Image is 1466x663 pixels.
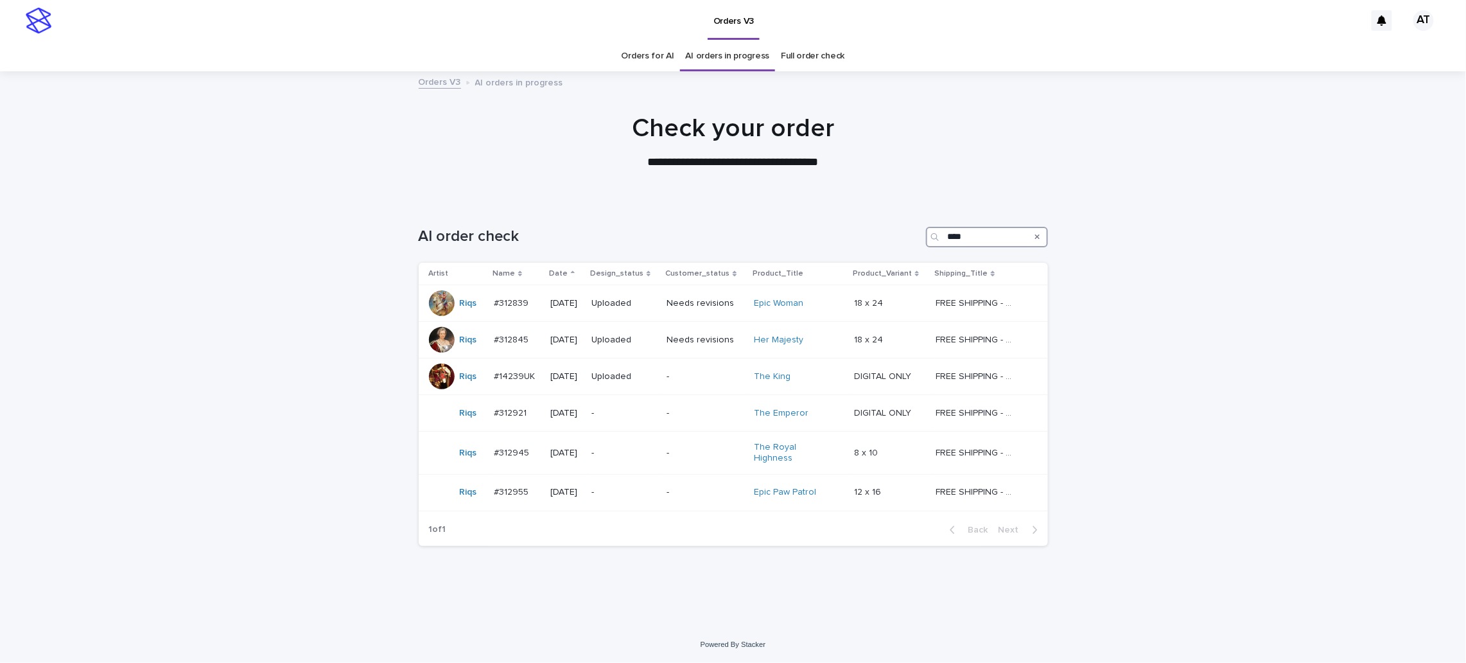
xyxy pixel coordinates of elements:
[622,41,674,71] a: Orders for AI
[494,332,531,346] p: #312845
[999,526,1027,535] span: Next
[754,408,808,419] a: The Emperor
[494,484,531,498] p: #312955
[939,524,993,536] button: Back
[854,296,886,309] p: 18 x 24
[419,358,1048,395] tr: Riqs #14239UK#14239UK [DATE]Uploaded-The King DIGITAL ONLYDIGITAL ONLY FREE SHIPPING - preview in...
[549,267,568,281] p: Date
[667,408,744,419] p: -
[550,298,581,309] p: [DATE]
[419,322,1048,358] tr: Riqs #312845#312845 [DATE]UploadedNeeds revisionsHer Majesty 18 x 2418 x 24 FREE SHIPPING - previ...
[591,408,656,419] p: -
[591,335,656,346] p: Uploaded
[419,474,1048,511] tr: Riqs #312955#312955 [DATE]--Epic Paw Patrol 12 x 1612 x 16 FREE SHIPPING - preview in 1-2 busines...
[934,267,988,281] p: Shipping_Title
[667,298,744,309] p: Needs revisions
[550,371,581,382] p: [DATE]
[667,371,744,382] p: -
[936,445,1018,459] p: FREE SHIPPING - preview in 1-2 business days, after your approval delivery will take 5-10 b.d.
[493,267,515,281] p: Name
[419,395,1048,432] tr: Riqs #312921#312921 [DATE]--The Emperor DIGITAL ONLYDIGITAL ONLY FREE SHIPPING - preview in 1-2 b...
[550,448,581,459] p: [DATE]
[667,448,744,459] p: -
[550,487,581,498] p: [DATE]
[754,487,816,498] a: Epic Paw Patrol
[460,448,477,459] a: Riqs
[854,369,914,382] p: DIGITAL ONLY
[460,487,477,498] a: Riqs
[591,371,656,382] p: Uploaded
[419,227,921,246] h1: AI order check
[494,405,529,419] p: #312921
[429,267,449,281] p: Artist
[419,285,1048,322] tr: Riqs #312839#312839 [DATE]UploadedNeeds revisionsEpic Woman 18 x 2418 x 24 FREE SHIPPING - previe...
[460,335,477,346] a: Riqs
[854,405,914,419] p: DIGITAL ONLY
[701,641,765,648] a: Powered By Stacker
[419,74,461,89] a: Orders V3
[926,227,1048,247] input: Search
[993,524,1048,536] button: Next
[854,445,880,459] p: 8 x 10
[590,267,643,281] p: Design_status
[961,526,988,535] span: Back
[936,332,1018,346] p: FREE SHIPPING - preview in 1-2 business days, after your approval delivery will take 5-10 b.d.
[936,405,1018,419] p: FREE SHIPPING - preview in 1-2 business days, after your approval delivery will take 5-10 b.d.
[667,335,744,346] p: Needs revisions
[550,408,581,419] p: [DATE]
[854,332,886,346] p: 18 x 24
[936,484,1018,498] p: FREE SHIPPING - preview in 1-2 business days, after your approval delivery will take 5-10 b.d.
[591,298,656,309] p: Uploaded
[1413,10,1434,31] div: AT
[754,335,803,346] a: Her Majesty
[754,298,803,309] a: Epic Woman
[419,113,1048,144] h1: Check your order
[494,296,531,309] p: #312839
[460,408,477,419] a: Riqs
[591,448,656,459] p: -
[667,487,744,498] p: -
[936,296,1018,309] p: FREE SHIPPING - preview in 1-2 business days, after your approval delivery will take 5-10 b.d.
[494,445,532,459] p: #312945
[781,41,844,71] a: Full order check
[854,484,884,498] p: 12 x 16
[419,514,457,545] p: 1 of 1
[494,369,537,382] p: #14239UK
[754,442,834,464] a: The Royal Highness
[419,432,1048,475] tr: Riqs #312945#312945 [DATE]--The Royal Highness 8 x 108 x 10 FREE SHIPPING - preview in 1-2 busine...
[550,335,581,346] p: [DATE]
[475,75,563,89] p: AI orders in progress
[754,371,790,382] a: The King
[753,267,803,281] p: Product_Title
[26,8,51,33] img: stacker-logo-s-only.png
[665,267,729,281] p: Customer_status
[591,487,656,498] p: -
[460,298,477,309] a: Riqs
[936,369,1018,382] p: FREE SHIPPING - preview in 1-2 business days, after your approval delivery will take 10-12 busine...
[686,41,770,71] a: AI orders in progress
[853,267,912,281] p: Product_Variant
[460,371,477,382] a: Riqs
